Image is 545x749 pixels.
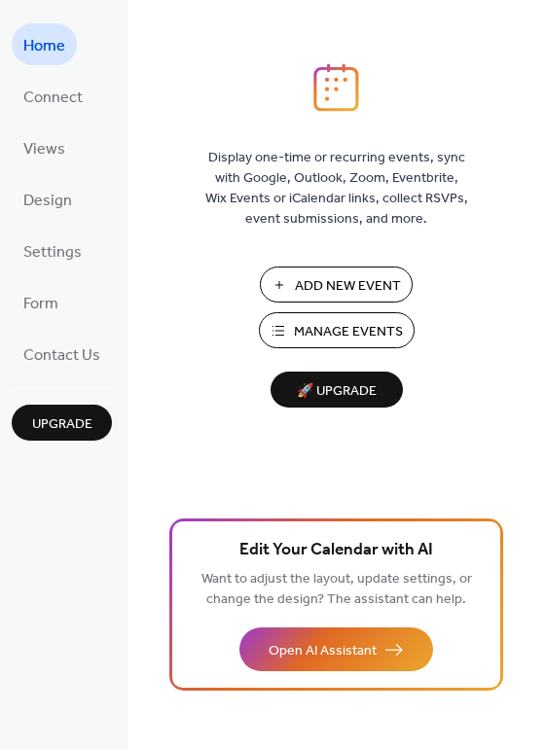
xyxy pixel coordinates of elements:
[282,378,391,405] span: 🚀 Upgrade
[201,566,472,613] span: Want to adjust the layout, update settings, or change the design? The assistant can help.
[23,237,82,267] span: Settings
[32,414,92,435] span: Upgrade
[205,148,468,230] span: Display one-time or recurring events, sync with Google, Outlook, Zoom, Eventbrite, Wix Events or ...
[12,333,112,374] a: Contact Us
[12,75,94,117] a: Connect
[269,641,377,661] span: Open AI Assistant
[12,178,84,220] a: Design
[294,322,403,342] span: Manage Events
[23,186,72,216] span: Design
[239,627,433,671] button: Open AI Assistant
[23,340,100,371] span: Contact Us
[23,289,58,319] span: Form
[23,83,83,113] span: Connect
[12,405,112,441] button: Upgrade
[239,537,433,564] span: Edit Your Calendar with AI
[23,134,65,164] span: Views
[259,312,415,348] button: Manage Events
[12,23,77,65] a: Home
[295,276,401,297] span: Add New Event
[12,281,70,323] a: Form
[271,372,403,408] button: 🚀 Upgrade
[313,63,358,112] img: logo_icon.svg
[12,126,77,168] a: Views
[12,230,93,271] a: Settings
[260,267,413,303] button: Add New Event
[23,31,65,61] span: Home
